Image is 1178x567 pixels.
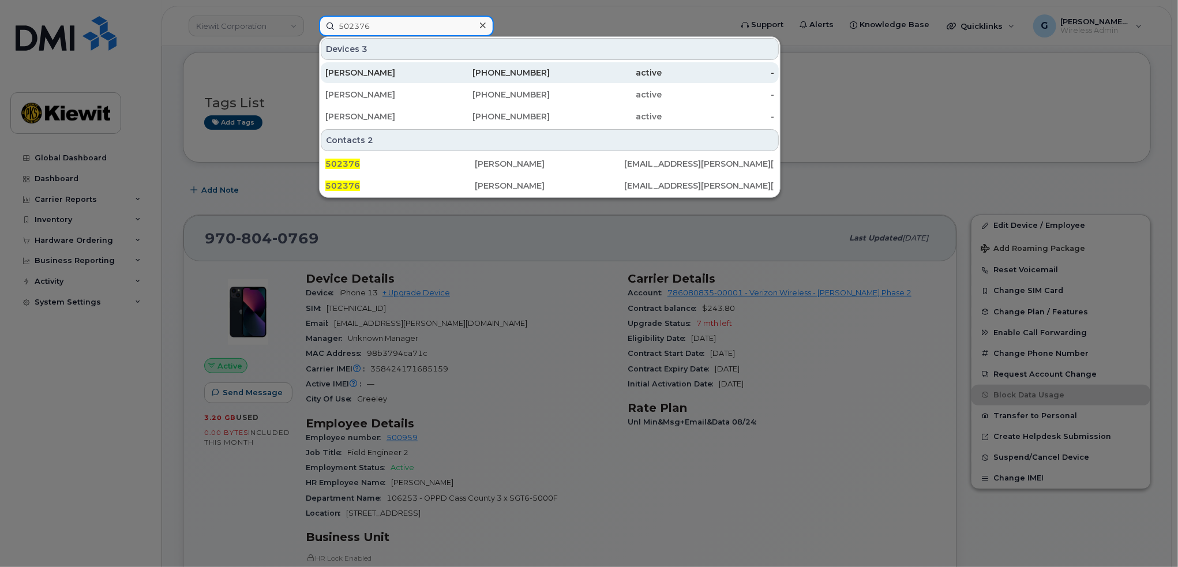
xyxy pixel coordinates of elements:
[321,62,779,83] a: [PERSON_NAME][PHONE_NUMBER]active-
[662,89,775,100] div: -
[325,67,438,78] div: [PERSON_NAME]
[475,180,624,191] div: [PERSON_NAME]
[550,111,662,122] div: active
[325,159,360,169] span: 502376
[550,89,662,100] div: active
[325,111,438,122] div: [PERSON_NAME]
[625,180,774,191] div: [EMAIL_ADDRESS][PERSON_NAME][DOMAIN_NAME]
[550,67,662,78] div: active
[438,89,550,100] div: [PHONE_NUMBER]
[319,16,494,36] input: Find something...
[325,89,438,100] div: [PERSON_NAME]
[662,111,775,122] div: -
[438,67,550,78] div: [PHONE_NUMBER]
[475,158,624,170] div: [PERSON_NAME]
[321,106,779,127] a: [PERSON_NAME][PHONE_NUMBER]active-
[1128,517,1169,558] iframe: Messenger Launcher
[438,111,550,122] div: [PHONE_NUMBER]
[321,38,779,60] div: Devices
[321,153,779,174] a: 502376[PERSON_NAME][EMAIL_ADDRESS][PERSON_NAME][DOMAIN_NAME]
[325,181,360,191] span: 502376
[321,129,779,151] div: Contacts
[367,134,373,146] span: 2
[662,67,775,78] div: -
[321,84,779,105] a: [PERSON_NAME][PHONE_NUMBER]active-
[362,43,367,55] span: 3
[321,175,779,196] a: 502376[PERSON_NAME][EMAIL_ADDRESS][PERSON_NAME][DOMAIN_NAME]
[625,158,774,170] div: [EMAIL_ADDRESS][PERSON_NAME][DOMAIN_NAME]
